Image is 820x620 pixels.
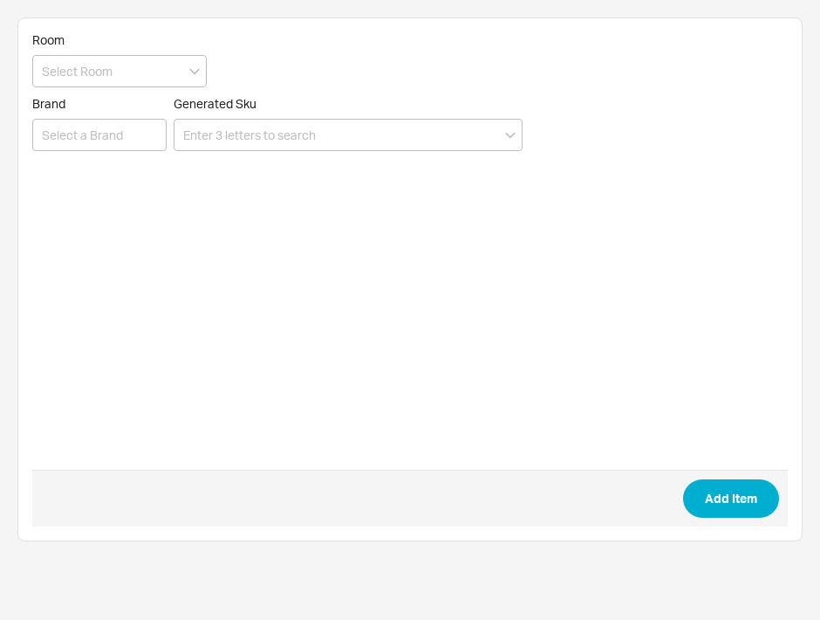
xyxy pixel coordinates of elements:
[32,55,207,87] input: Select Room
[505,132,516,139] svg: open menu
[174,96,256,111] span: Generated Sku
[32,32,65,47] span: Room
[705,488,757,509] span: Add Item
[32,119,167,151] input: Select a Brand
[683,479,779,518] button: Add Item
[32,96,65,111] span: Brand
[174,119,523,151] input: Enter 3 letters to search
[189,68,200,75] svg: open menu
